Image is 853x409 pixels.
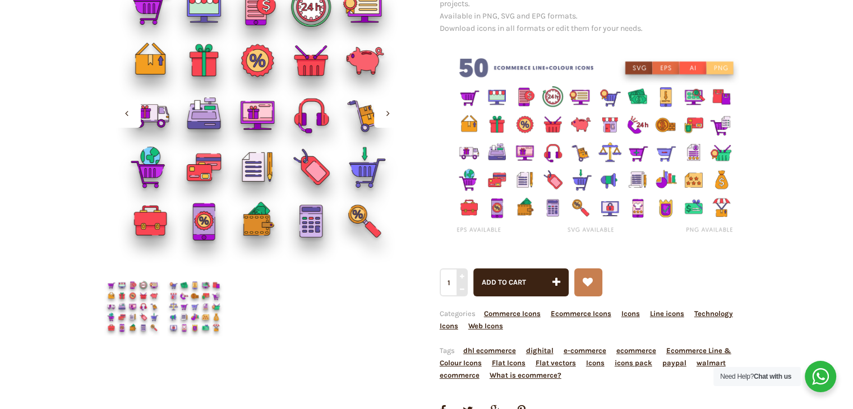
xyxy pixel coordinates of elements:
a: paypal [662,359,686,367]
span: Need Help? [720,373,791,380]
span: Tags [440,346,731,379]
a: e-commerce [564,346,606,355]
span: Categories [440,309,733,330]
a: Ecommerce Icons [551,309,611,318]
img: Ecommerce-Line Colour Icons Cover [164,275,226,337]
a: icons pack [615,359,652,367]
span: Add to cart [482,278,526,286]
button: Add to cart [473,268,569,296]
a: Icons [586,359,605,367]
a: dhl ecommerce [463,346,516,355]
a: ecommerce [616,346,656,355]
a: Flat vectors [536,359,576,367]
a: dighital [526,346,554,355]
input: Qty [440,268,466,296]
img: Ecommerce-Line Colour Icons [102,275,164,337]
a: Commerce Icons [484,309,541,318]
a: Icons [621,309,640,318]
a: Line icons [650,309,684,318]
img: Ecommerce Line+Colour icons png/svg/eps [440,43,752,250]
a: Flat Icons [492,359,525,367]
a: Web Icons [468,322,503,330]
a: What is ecommerce? [490,371,561,379]
strong: Chat with us [754,373,791,380]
